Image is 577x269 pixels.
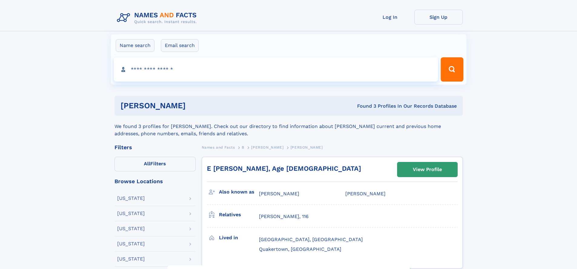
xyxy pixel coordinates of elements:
[397,162,457,177] a: View Profile
[117,226,145,231] div: [US_STATE]
[117,211,145,216] div: [US_STATE]
[259,246,341,252] span: Quakertown, [GEOGRAPHIC_DATA]
[144,161,150,166] span: All
[441,57,463,82] button: Search Button
[290,145,323,150] span: [PERSON_NAME]
[242,145,244,150] span: B
[345,191,386,197] span: [PERSON_NAME]
[121,102,271,109] h1: [PERSON_NAME]
[116,39,154,52] label: Name search
[271,103,457,109] div: Found 3 Profiles In Our Records Database
[161,39,199,52] label: Email search
[114,57,438,82] input: search input
[117,257,145,261] div: [US_STATE]
[202,143,235,151] a: Names and Facts
[114,157,196,171] label: Filters
[242,143,244,151] a: B
[114,10,202,26] img: Logo Names and Facts
[251,143,284,151] a: [PERSON_NAME]
[117,196,145,201] div: [US_STATE]
[114,179,196,184] div: Browse Locations
[414,10,463,25] a: Sign Up
[259,191,299,197] span: [PERSON_NAME]
[219,187,259,197] h3: Also known as
[219,233,259,243] h3: Lived in
[413,163,442,177] div: View Profile
[114,116,463,137] div: We found 3 profiles for [PERSON_NAME]. Check out our directory to find information about [PERSON_...
[117,241,145,246] div: [US_STATE]
[219,210,259,220] h3: Relatives
[366,10,414,25] a: Log In
[207,165,361,172] a: E [PERSON_NAME], Age [DEMOGRAPHIC_DATA]
[251,145,284,150] span: [PERSON_NAME]
[114,145,196,150] div: Filters
[259,237,363,242] span: [GEOGRAPHIC_DATA], [GEOGRAPHIC_DATA]
[259,213,309,220] a: [PERSON_NAME], 116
